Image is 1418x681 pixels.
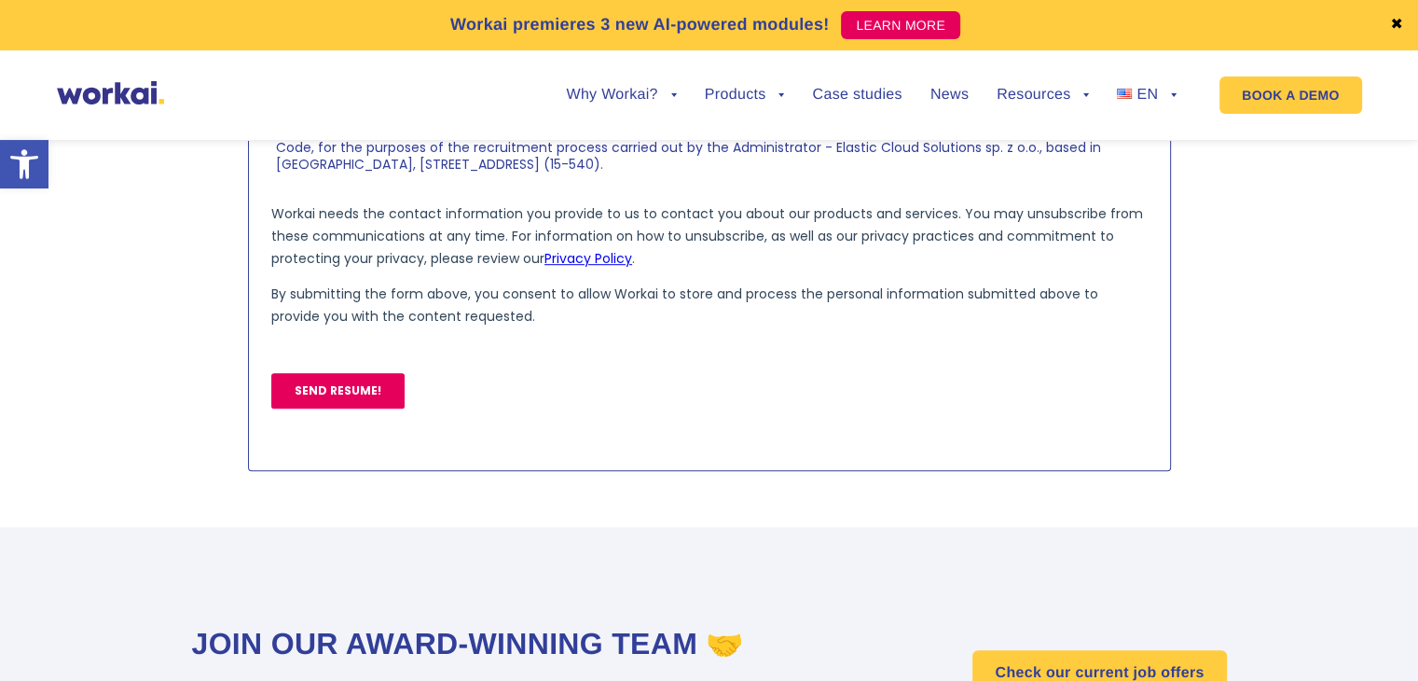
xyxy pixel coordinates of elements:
[273,601,361,619] a: Privacy Policy
[705,88,785,103] a: Products
[1390,18,1403,33] a: ✖
[841,11,960,39] a: LEARN MORE
[930,88,969,103] a: News
[1219,76,1361,114] a: BOOK A DEMO
[438,76,587,95] span: Mobile phone number
[192,624,785,664] h2: Join our award-winning team 🤝
[450,12,830,37] p: Workai premieres 3 new AI-powered modules!
[5,458,17,470] input: I hereby consent to the processing of my personal data of a special category contained in my appl...
[5,359,843,411] span: I hereby consent to the processing of the personal data I have provided during the recruitment pr...
[812,88,902,103] a: Case studies
[566,88,676,103] a: Why Workai?
[5,361,17,373] input: I hereby consent to the processing of the personal data I have provided during the recruitment pr...
[1136,87,1158,103] span: EN
[997,88,1089,103] a: Resources
[5,456,868,525] span: I hereby consent to the processing of my personal data of a special category contained in my appl...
